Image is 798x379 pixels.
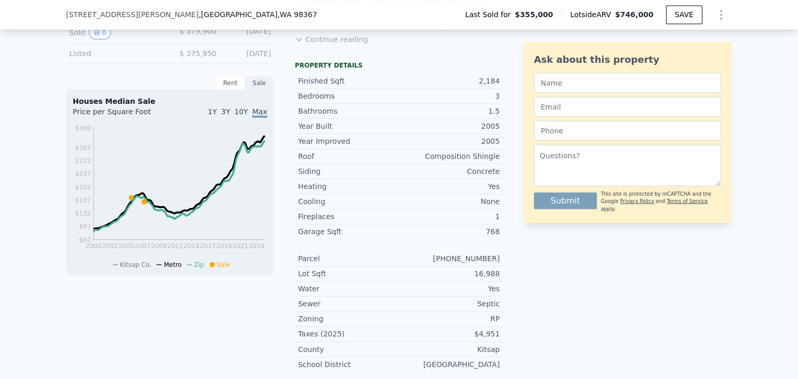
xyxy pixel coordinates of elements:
tspan: 2017 [200,242,216,249]
tspan: $132 [75,209,91,216]
span: , [GEOGRAPHIC_DATA] [199,9,317,20]
tspan: 2019 [217,242,233,249]
span: , WA 98367 [278,10,317,19]
div: Bedrooms [298,91,399,101]
input: Email [534,97,721,116]
div: 2005 [399,121,500,131]
tspan: 2000 [86,242,102,249]
tspan: $97 [79,223,91,230]
div: 1.5 [399,106,500,116]
span: Max [252,107,268,117]
span: 1Y [208,107,217,115]
tspan: 2002 [102,242,118,249]
button: Continue reading [295,34,368,45]
div: Rent [216,76,245,89]
div: Lot Sqft [298,268,399,279]
span: Last Sold for [465,9,515,20]
tspan: $307 [75,144,91,151]
div: Fireplaces [298,211,399,222]
span: $ 375,950 [180,49,217,58]
a: Terms of Service [667,198,708,204]
div: Concrete [399,166,500,177]
span: Metro [164,261,182,268]
div: Roof [298,151,399,161]
tspan: 2024 [249,242,265,249]
a: Privacy Policy [620,198,654,204]
input: Name [534,73,721,92]
div: Garage Sqft [298,226,399,237]
tspan: $237 [75,170,91,178]
div: Houses Median Sale [73,96,268,106]
div: Composition Shingle [399,151,500,161]
tspan: $167 [75,196,91,204]
span: 10Y [235,107,248,115]
div: Heating [298,181,399,192]
div: [DATE] [225,48,271,59]
tspan: 2021 [233,242,249,249]
tspan: 2005 [118,242,135,249]
tspan: $360 [75,124,91,131]
div: Year Built [298,121,399,131]
div: Finished Sqft [298,76,399,86]
div: Year Improved [298,136,399,146]
div: 16,988 [399,268,500,279]
span: Zip [194,261,204,268]
div: 2005 [399,136,500,146]
div: None [399,196,500,207]
span: 3Y [221,107,230,115]
span: $746,000 [615,10,654,19]
div: 3 [399,91,500,101]
input: Phone [534,120,721,140]
tspan: 2007 [135,242,151,249]
div: [DATE] [225,26,271,39]
span: Lotside ARV [570,9,615,20]
div: RP [399,314,500,324]
div: Water [298,283,399,294]
span: $355,000 [515,9,553,20]
button: View historical data [89,26,111,39]
tspan: 2014 [184,242,200,249]
span: $ 379,900 [180,27,217,35]
div: Siding [298,166,399,177]
tspan: $202 [75,183,91,191]
div: Price per Square Foot [73,106,170,123]
tspan: $272 [75,157,91,165]
button: Submit [534,192,597,209]
div: 768 [399,226,500,237]
div: $4,951 [399,329,500,339]
div: Bathrooms [298,106,399,116]
div: School District [298,359,399,369]
div: Listed [70,48,162,59]
div: Cooling [298,196,399,207]
button: SAVE [666,5,702,24]
span: Kitsap Co. [121,261,152,268]
div: Parcel [298,253,399,264]
tspan: 2012 [168,242,184,249]
tspan: $62 [79,236,91,243]
div: Taxes (2025) [298,329,399,339]
div: Sale [245,76,274,89]
div: Ask about this property [534,52,721,66]
tspan: 2009 [151,242,167,249]
div: This site is protected by reCAPTCHA and the Google and apply. [601,190,721,212]
div: [GEOGRAPHIC_DATA] [399,359,500,369]
div: Sold [70,26,162,39]
div: Yes [399,181,500,192]
div: Yes [399,283,500,294]
button: Show Options [711,4,731,25]
span: [STREET_ADDRESS][PERSON_NAME] [66,9,199,20]
span: Sale [217,261,231,268]
div: Septic [399,299,500,309]
div: Sewer [298,299,399,309]
div: [PHONE_NUMBER] [399,253,500,264]
div: Property details [295,61,503,70]
div: 2,184 [399,76,500,86]
div: County [298,344,399,354]
div: Zoning [298,314,399,324]
div: 1 [399,211,500,222]
div: Kitsap [399,344,500,354]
